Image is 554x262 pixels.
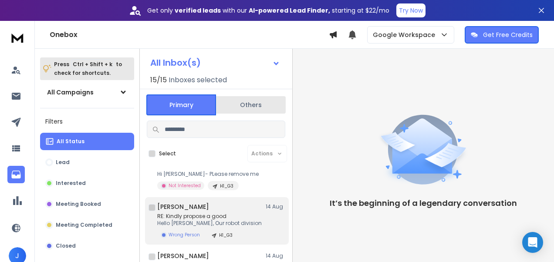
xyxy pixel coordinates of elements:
[40,195,134,213] button: Meeting Booked
[399,6,423,15] p: Try Now
[373,30,439,39] p: Google Workspace
[157,213,262,220] p: RE: Kindly propose a good
[147,6,389,15] p: Get only with our starting at $22/mo
[40,216,134,234] button: Meeting Completed
[40,115,134,128] h3: Filters
[50,30,329,40] h1: Onebox
[396,3,426,17] button: Try Now
[56,222,112,228] p: Meeting Completed
[9,30,26,46] img: logo
[216,95,286,114] button: Others
[220,183,233,189] p: H1_G3
[56,180,86,187] p: Interested
[330,197,517,209] p: It’s the beginning of a legendary conversation
[483,30,533,39] p: Get Free Credits
[522,232,543,253] div: Open Intercom Messenger
[157,252,209,260] h1: [PERSON_NAME]
[150,58,201,67] h1: All Inbox(s)
[40,154,134,171] button: Lead
[56,201,101,208] p: Meeting Booked
[249,6,330,15] strong: AI-powered Lead Finder,
[47,88,94,97] h1: All Campaigns
[465,26,539,44] button: Get Free Credits
[157,202,209,211] h1: [PERSON_NAME]
[150,75,167,85] span: 15 / 15
[143,54,287,71] button: All Inbox(s)
[71,59,114,69] span: Ctrl + Shift + k
[175,6,221,15] strong: verified leads
[169,232,200,238] p: Wrong Person
[157,171,259,178] p: Hi [PERSON_NAME]- PLease remove me
[266,203,285,210] p: 14 Aug
[54,60,122,77] p: Press to check for shortcuts.
[169,182,201,189] p: Not Interested
[266,252,285,259] p: 14 Aug
[40,237,134,255] button: Closed
[157,220,262,227] p: Hello [PERSON_NAME], Our robot division
[219,232,233,238] p: H1_G3
[56,159,70,166] p: Lead
[40,175,134,192] button: Interested
[159,150,176,157] label: Select
[56,242,76,249] p: Closed
[40,133,134,150] button: All Status
[40,84,134,101] button: All Campaigns
[57,138,84,145] p: All Status
[169,75,227,85] h3: Inboxes selected
[146,94,216,115] button: Primary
